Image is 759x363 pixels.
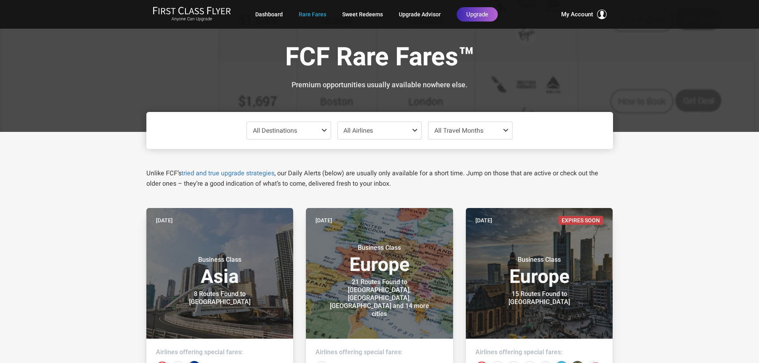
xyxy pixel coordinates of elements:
[315,244,444,274] h3: Europe
[315,348,444,356] h4: Airlines offering special fares:
[170,290,270,306] div: 8 Routes Found to [GEOGRAPHIC_DATA]
[153,16,231,22] small: Anyone Can Upgrade
[457,7,498,22] a: Upgrade
[475,256,603,286] h3: Europe
[434,127,483,134] span: All Travel Months
[342,7,383,22] a: Sweet Redeems
[475,216,492,225] time: [DATE]
[299,7,326,22] a: Rare Fares
[489,290,589,306] div: 15 Routes Found to [GEOGRAPHIC_DATA]
[329,278,429,318] div: 21 Routes Found to [GEOGRAPHIC_DATA], [GEOGRAPHIC_DATA], [GEOGRAPHIC_DATA] and 14 more cities
[399,7,441,22] a: Upgrade Advisor
[170,256,270,264] small: Business Class
[156,216,173,225] time: [DATE]
[181,169,274,177] a: tried and true upgrade strategies
[315,216,332,225] time: [DATE]
[558,216,603,225] span: Expires Soon
[329,244,429,252] small: Business Class
[146,168,613,189] p: Unlike FCF’s , our Daily Alerts (below) are usually only available for a short time. Jump on thos...
[255,7,283,22] a: Dashboard
[489,256,589,264] small: Business Class
[152,81,607,89] h3: Premium opportunities usually available nowhere else.
[561,10,607,19] button: My Account
[156,348,284,356] h4: Airlines offering special fares:
[561,10,593,19] span: My Account
[475,348,603,356] h4: Airlines offering special fares:
[153,6,231,15] img: First Class Flyer
[152,43,607,74] h1: FCF Rare Fares™
[253,127,297,134] span: All Destinations
[343,127,373,134] span: All Airlines
[153,6,231,22] a: First Class FlyerAnyone Can Upgrade
[156,256,284,286] h3: Asia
